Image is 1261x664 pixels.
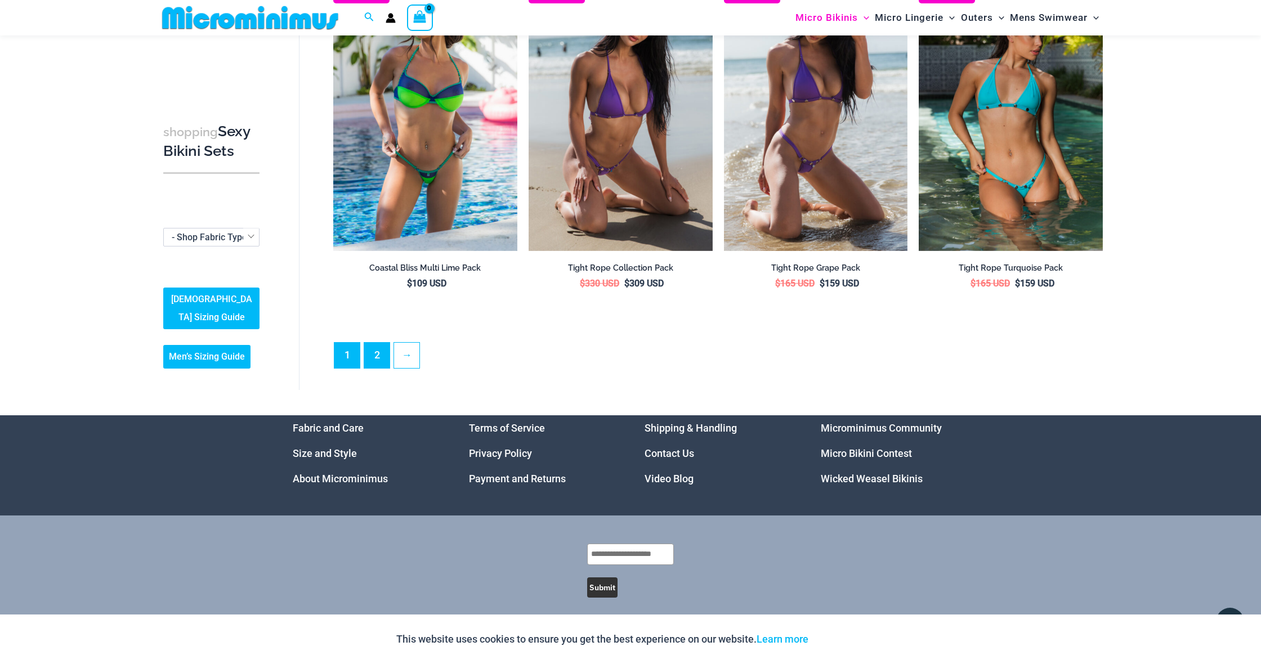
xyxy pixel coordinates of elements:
[587,577,618,598] button: Submit
[163,228,260,246] span: - Shop Fabric Type
[293,447,357,459] a: Size and Style
[580,278,585,289] span: $
[795,3,858,32] span: Micro Bikinis
[158,5,343,30] img: MM SHOP LOGO FLAT
[757,633,808,645] a: Learn more
[163,125,218,139] span: shopping
[529,263,713,277] a: Tight Rope Collection Pack
[163,288,260,329] a: [DEMOGRAPHIC_DATA] Sizing Guide
[1015,278,1054,289] bdi: 159 USD
[293,415,441,491] aside: Footer Widget 1
[529,263,713,273] h2: Tight Rope Collection Pack
[469,473,566,484] a: Payment and Returns
[724,263,908,273] h2: Tight Rope Grape Pack
[469,422,545,434] a: Terms of Service
[724,263,908,277] a: Tight Rope Grape Pack
[645,473,694,484] a: Video Blog
[469,415,617,491] aside: Footer Widget 2
[1088,3,1099,32] span: Menu Toggle
[958,3,1007,32] a: OutersMenu ToggleMenu Toggle
[334,343,360,368] span: Page 1
[624,278,629,289] span: $
[333,263,517,273] h2: Coastal Bliss Multi Lime Pack
[293,415,441,491] nav: Menu
[469,447,532,459] a: Privacy Policy
[469,415,617,491] nav: Menu
[875,3,943,32] span: Micro Lingerie
[793,3,872,32] a: Micro BikinisMenu ToggleMenu Toggle
[293,473,388,484] a: About Microminimus
[1010,3,1088,32] span: Mens Swimwear
[407,278,446,289] bdi: 109 USD
[971,278,1010,289] bdi: 165 USD
[817,626,865,653] button: Accept
[993,3,1004,32] span: Menu Toggle
[872,3,958,32] a: Micro LingerieMenu ToggleMenu Toggle
[645,422,737,434] a: Shipping & Handling
[396,631,808,648] p: This website uses cookies to ensure you get the best experience on our website.
[821,422,942,434] a: Microminimus Community
[821,473,923,484] a: Wicked Weasel Bikinis
[163,345,251,369] a: Men’s Sizing Guide
[820,278,825,289] span: $
[163,122,260,161] h3: Sexy Bikini Sets
[943,3,955,32] span: Menu Toggle
[820,278,859,289] bdi: 159 USD
[394,343,419,368] a: →
[775,278,780,289] span: $
[580,278,619,289] bdi: 330 USD
[821,415,969,491] aside: Footer Widget 4
[919,263,1103,273] h2: Tight Rope Turquoise Pack
[1015,278,1020,289] span: $
[364,343,390,368] a: Page 2
[624,278,664,289] bdi: 309 USD
[645,415,793,491] nav: Menu
[364,11,374,25] a: Search icon link
[172,232,247,243] span: - Shop Fabric Type
[821,415,969,491] nav: Menu
[386,13,396,23] a: Account icon link
[821,447,912,459] a: Micro Bikini Contest
[775,278,815,289] bdi: 165 USD
[858,3,869,32] span: Menu Toggle
[407,5,433,30] a: View Shopping Cart, empty
[333,342,1103,375] nav: Product Pagination
[1007,3,1102,32] a: Mens SwimwearMenu ToggleMenu Toggle
[333,263,517,277] a: Coastal Bliss Multi Lime Pack
[164,228,259,246] span: - Shop Fabric Type
[791,2,1103,34] nav: Site Navigation
[971,278,976,289] span: $
[293,422,364,434] a: Fabric and Care
[919,263,1103,277] a: Tight Rope Turquoise Pack
[961,3,993,32] span: Outers
[645,415,793,491] aside: Footer Widget 3
[645,447,694,459] a: Contact Us
[407,278,412,289] span: $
